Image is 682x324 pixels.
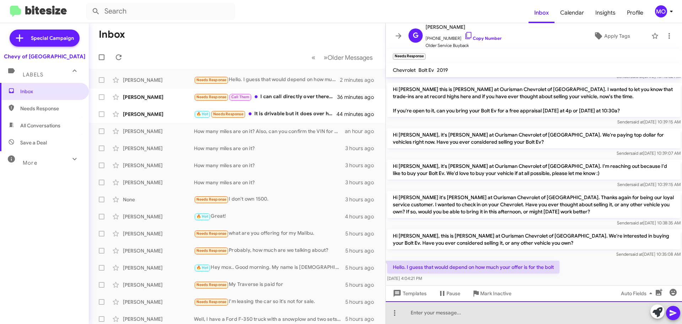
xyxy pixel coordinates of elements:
button: MO [649,5,674,17]
p: Hi [PERSON_NAME], it's [PERSON_NAME] at Ourisman Chevrolet of [GEOGRAPHIC_DATA]. We're paying top... [387,128,681,148]
div: Hello. I guess that would depend on how much your offer is for the bolt [194,76,340,84]
span: [DATE] 4:04:21 PM [387,276,422,281]
a: Profile [621,2,649,23]
div: None [123,196,194,203]
span: 2019 [437,67,448,73]
div: 5 hours ago [345,230,380,237]
div: [PERSON_NAME] [123,315,194,323]
div: [PERSON_NAME] [123,162,194,169]
div: an hour ago [345,128,380,135]
div: Probably, how much are we talking about? [194,246,345,255]
p: Hi [PERSON_NAME] it's [PERSON_NAME] at Ourisman Chevrolet of [GEOGRAPHIC_DATA]. Thanks again for ... [387,191,681,218]
span: said at [630,251,643,257]
span: Needs Response [196,231,227,236]
span: Needs Response [196,95,227,99]
span: Needs Response [213,112,243,116]
button: Next [319,50,377,65]
div: I can call directly over there to you. [194,93,337,101]
span: Labels [23,71,43,78]
div: 5 hours ago [345,264,380,271]
span: Inbox [20,88,81,95]
span: Auto Fields [621,287,655,300]
button: Auto Fields [615,287,661,300]
div: [PERSON_NAME] [123,213,194,220]
div: My Traverse is paid for [194,281,345,289]
span: Sender [DATE] 10:38:35 AM [617,220,681,225]
a: Copy Number [464,36,502,41]
div: 3 hours ago [345,196,380,203]
span: 🔥 Hot [196,112,209,116]
div: Great! [194,212,345,221]
small: Needs Response [393,53,426,60]
span: Needs Response [196,197,227,202]
nav: Page navigation example [308,50,377,65]
div: [PERSON_NAME] [123,264,194,271]
div: How many miles are on it? [194,162,345,169]
div: 5 hours ago [345,247,380,254]
span: » [324,53,328,62]
button: Previous [307,50,320,65]
span: [PHONE_NUMBER] [426,31,502,42]
span: Templates [391,287,427,300]
div: 3 hours ago [345,145,380,152]
button: Pause [432,287,466,300]
div: 3 hours ago [345,162,380,169]
span: Pause [446,287,460,300]
span: Needs Response [196,248,227,253]
button: Apply Tags [575,30,648,42]
div: How many miles are on it? [194,179,345,186]
p: Hi [PERSON_NAME], this is [PERSON_NAME] at Ourisman Chevrolet of [GEOGRAPHIC_DATA]. We're interes... [387,229,681,249]
div: what are you offering for my Malibu. [194,229,345,238]
a: Insights [590,2,621,23]
button: Mark Inactive [466,287,517,300]
span: Sender [DATE] 10:35:08 AM [616,251,681,257]
div: [PERSON_NAME] [123,179,194,186]
span: Chevrolet [393,67,416,73]
div: I don't own 1500. [194,195,345,203]
span: Sender [DATE] 10:39:15 AM [617,182,681,187]
span: Older Service Buyback [426,42,502,49]
span: [PERSON_NAME] [426,23,502,31]
div: 3 hours ago [345,179,380,186]
span: said at [630,150,643,156]
span: G [413,30,418,41]
a: Calendar [554,2,590,23]
div: [PERSON_NAME] [123,247,194,254]
div: 2 minutes ago [340,76,380,84]
span: Bolt Ev [418,67,434,73]
span: 🔥 Hot [196,265,209,270]
span: All Conversations [20,122,60,129]
span: Needs Response [196,299,227,304]
span: More [23,160,37,166]
span: Needs Response [20,105,81,112]
span: Save a Deal [20,139,47,146]
div: [PERSON_NAME] [123,76,194,84]
div: 36 minutes ago [337,94,380,101]
span: said at [631,182,644,187]
a: Inbox [529,2,554,23]
div: 5 hours ago [345,281,380,288]
div: [PERSON_NAME] [123,111,194,118]
span: 🔥 Hot [196,214,209,219]
div: Chevy of [GEOGRAPHIC_DATA] [4,53,85,60]
span: Sender [DATE] 10:39:07 AM [617,150,681,156]
div: Well, I have a Ford F-350 truck with a snowplow and two sets of new tires as of last winter: all ... [194,315,345,323]
span: Special Campaign [31,34,74,42]
div: How many miles are on it? Also, can you confirm the VIN for me? [194,128,345,135]
p: Hello. I guess that would depend on how much your offer is for the bolt [387,261,559,273]
span: « [312,53,315,62]
p: Hi [PERSON_NAME], it's [PERSON_NAME] at Ourisman Chevrolet of [GEOGRAPHIC_DATA]. I'm reaching out... [387,160,681,180]
div: 4 hours ago [345,213,380,220]
div: [PERSON_NAME] [123,281,194,288]
span: Call Them [231,95,250,99]
div: 44 minutes ago [337,111,380,118]
div: [PERSON_NAME] [123,298,194,306]
span: said at [631,220,643,225]
div: 5 hours ago [345,315,380,323]
a: Special Campaign [10,30,80,47]
button: Templates [386,287,432,300]
span: said at [631,119,644,124]
span: Needs Response [196,78,227,82]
